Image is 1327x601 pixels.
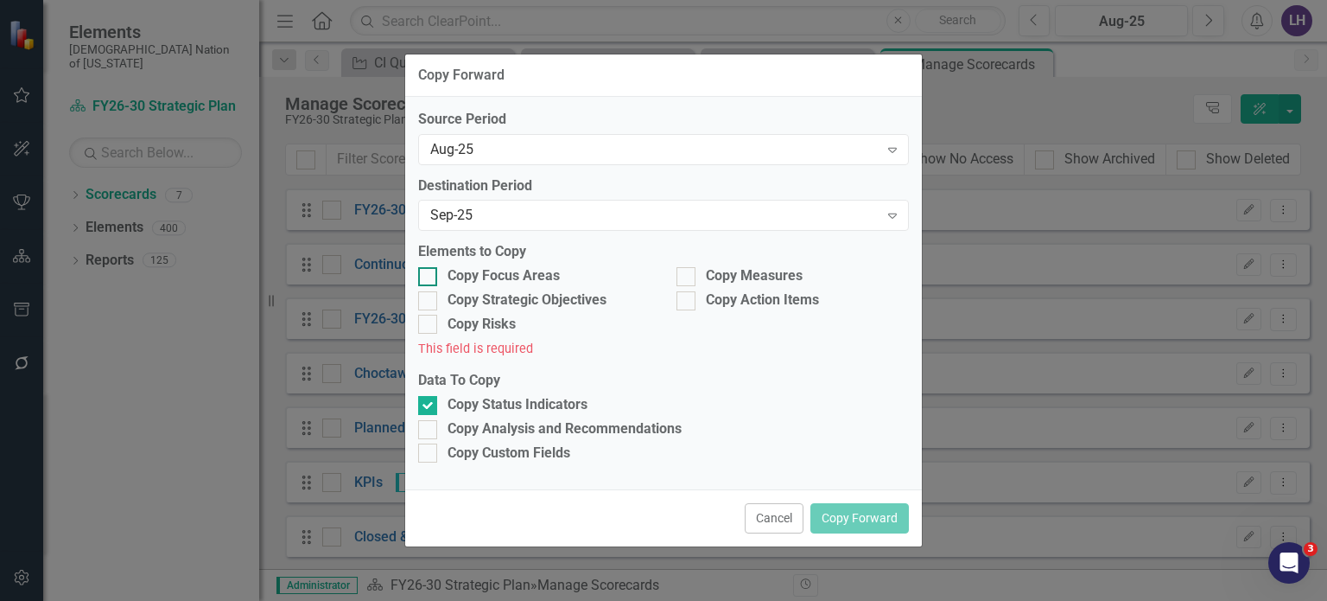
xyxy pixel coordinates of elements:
[418,67,505,83] div: Copy Forward
[448,419,682,439] div: Copy Analysis and Recommendations
[448,315,516,335] div: Copy Risks
[1268,542,1310,584] iframe: Intercom live chat
[1304,542,1317,556] span: 3
[448,291,606,310] div: Copy Strategic Objectives
[418,371,909,391] label: Data To Copy
[430,139,879,159] div: Aug-25
[706,266,803,286] div: Copy Measures
[418,110,909,130] label: Source Period
[430,206,879,226] div: Sep-25
[448,266,560,286] div: Copy Focus Areas
[418,339,909,359] div: This field is required
[745,503,803,534] button: Cancel
[706,291,819,310] div: Copy Action Items
[418,176,909,196] label: Destination Period
[418,242,909,262] label: Elements to Copy
[448,444,570,464] div: Copy Custom Fields
[810,503,909,534] button: Copy Forward
[448,395,587,415] div: Copy Status Indicators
